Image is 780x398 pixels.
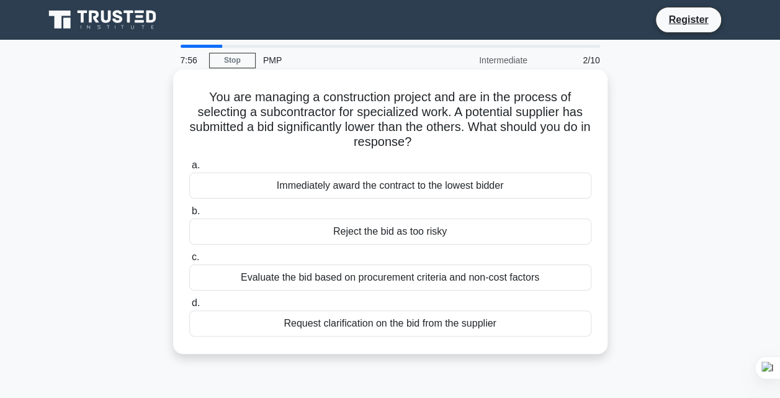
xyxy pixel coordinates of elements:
div: Request clarification on the bid from the supplier [189,310,591,337]
div: PMP [256,48,426,73]
div: Reject the bid as too risky [189,219,591,245]
div: Immediately award the contract to the lowest bidder [189,173,591,199]
div: Intermediate [426,48,535,73]
h5: You are managing a construction project and are in the process of selecting a subcontractor for s... [188,89,593,150]
span: b. [192,206,200,216]
span: d. [192,297,200,308]
a: Stop [209,53,256,68]
span: c. [192,251,199,262]
div: 7:56 [173,48,209,73]
div: Evaluate the bid based on procurement criteria and non-cost factors [189,265,591,291]
a: Register [661,12,715,27]
span: a. [192,160,200,170]
div: 2/10 [535,48,607,73]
